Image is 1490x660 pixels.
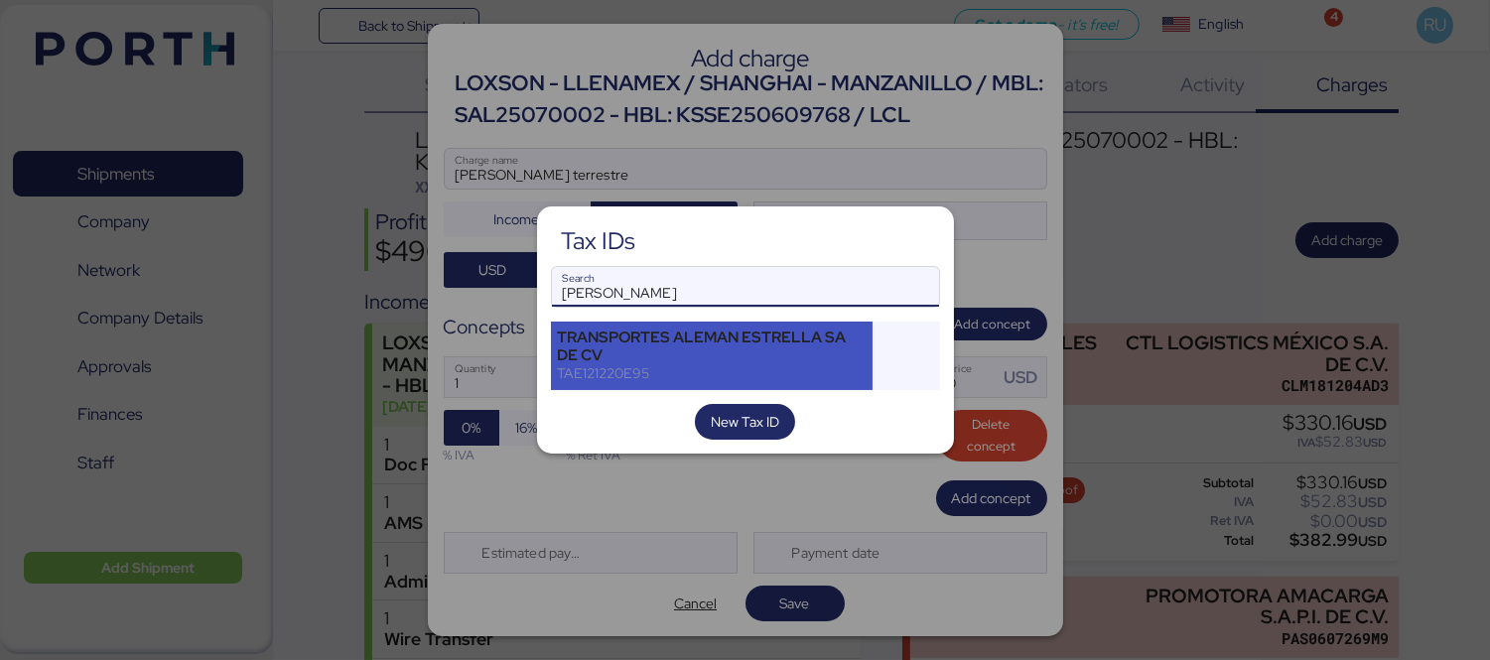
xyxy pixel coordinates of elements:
[558,329,867,364] div: TRANSPORTES ALEMAN ESTRELLA SA DE CV
[711,410,779,434] span: New Tax ID
[558,364,867,382] div: TAE121220E95
[561,232,635,250] div: Tax IDs
[695,404,795,440] button: New Tax ID
[552,267,939,307] input: Search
